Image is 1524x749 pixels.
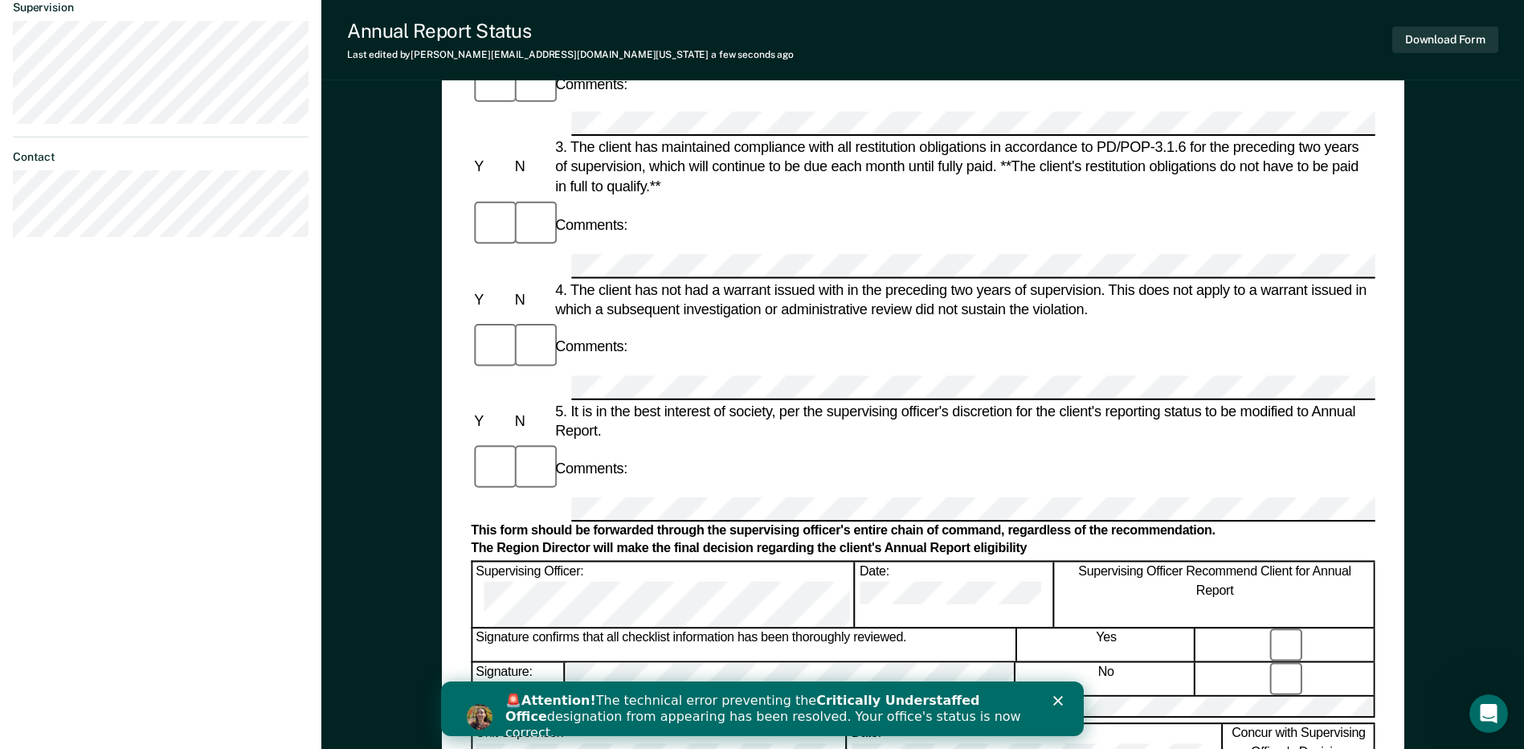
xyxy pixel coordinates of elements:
[347,19,794,43] div: Annual Report Status
[441,681,1084,736] iframe: Intercom live chat banner
[1018,628,1195,661] div: Yes
[511,289,551,309] div: N
[856,562,1055,627] div: Date:
[1469,694,1508,733] iframe: Intercom live chat
[1392,27,1498,53] button: Download Form
[471,289,511,309] div: Y
[552,215,631,235] div: Comments:
[552,74,631,93] div: Comments:
[471,411,511,431] div: Y
[1018,663,1195,696] div: No
[64,11,591,59] div: 🚨 The technical error preventing the designation from appearing has been resolved. Your office's ...
[472,628,1016,661] div: Signature confirms that all checklist information has been thoroughly reviewed.
[80,11,155,27] b: Attention!
[472,562,855,627] div: Supervising Officer:
[552,280,1375,318] div: 4. The client has not had a warrant issued with in the preceding two years of supervision. This d...
[552,338,631,357] div: Comments:
[13,150,308,164] dt: Contact
[472,663,564,696] div: Signature:
[1056,562,1375,627] div: Supervising Officer Recommend Client for Annual Report
[612,14,628,24] div: Close
[471,158,511,177] div: Y
[511,158,551,177] div: N
[13,1,308,14] dt: Supervision
[471,542,1375,559] div: The Region Director will make the final decision regarding the client's Annual Report eligibility
[511,411,551,431] div: N
[64,11,539,43] b: Critically Understaffed Office
[347,49,794,60] div: Last edited by [PERSON_NAME][EMAIL_ADDRESS][DOMAIN_NAME][US_STATE]
[552,138,1375,197] div: 3. The client has maintained compliance with all restitution obligations in accordance to PD/POP-...
[471,523,1375,540] div: This form should be forwarded through the supervising officer's entire chain of command, regardle...
[552,459,631,478] div: Comments:
[552,402,1375,440] div: 5. It is in the best interest of society, per the supervising officer's discretion for the client...
[711,49,794,60] span: a few seconds ago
